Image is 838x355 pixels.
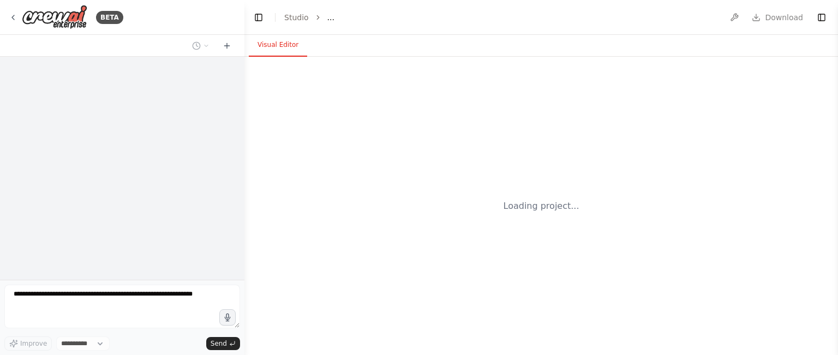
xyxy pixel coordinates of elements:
[22,5,87,29] img: Logo
[4,336,52,351] button: Improve
[504,200,579,213] div: Loading project...
[249,34,307,57] button: Visual Editor
[211,339,227,348] span: Send
[96,11,123,24] div: BETA
[188,39,214,52] button: Switch to previous chat
[218,39,236,52] button: Start a new chat
[284,12,334,23] nav: breadcrumb
[219,309,236,326] button: Click to speak your automation idea
[251,10,266,25] button: Hide left sidebar
[327,12,334,23] span: ...
[20,339,47,348] span: Improve
[206,337,240,350] button: Send
[284,13,309,22] a: Studio
[814,10,829,25] button: Show right sidebar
